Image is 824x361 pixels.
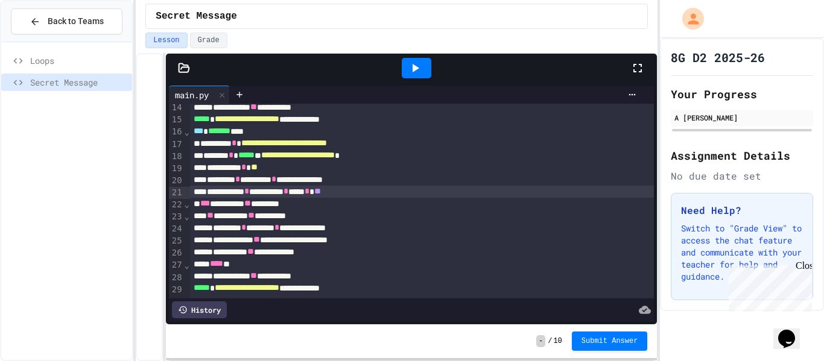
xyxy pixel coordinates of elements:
[671,49,765,66] h1: 8G D2 2025-26
[169,284,184,296] div: 29
[169,139,184,151] div: 17
[184,199,190,209] span: Fold line
[674,112,810,123] div: A [PERSON_NAME]
[11,8,122,34] button: Back to Teams
[582,336,638,346] span: Submit Answer
[681,203,803,218] h3: Need Help?
[671,86,813,102] h2: Your Progress
[169,247,184,259] div: 26
[145,33,187,48] button: Lesson
[773,313,812,349] iframe: chat widget
[671,147,813,164] h2: Assignment Details
[169,223,184,235] div: 24
[169,211,184,223] div: 23
[172,301,227,318] div: History
[169,175,184,187] div: 20
[30,76,127,89] span: Secret Message
[169,199,184,211] div: 22
[169,272,184,284] div: 28
[169,235,184,247] div: 25
[169,86,230,104] div: main.py
[184,260,190,270] span: Fold line
[681,222,803,283] p: Switch to "Grade View" to access the chat feature and communicate with your teacher for help and ...
[169,151,184,163] div: 18
[184,212,190,221] span: Fold line
[169,163,184,175] div: 19
[572,331,648,351] button: Submit Answer
[169,126,184,138] div: 16
[536,335,545,347] span: -
[5,5,83,77] div: Chat with us now!Close
[724,260,812,312] iframe: chat widget
[671,169,813,183] div: No due date set
[169,89,215,101] div: main.py
[169,259,184,271] div: 27
[169,102,184,114] div: 14
[48,15,104,28] span: Back to Teams
[670,5,707,33] div: My Account
[553,336,562,346] span: 10
[548,336,552,346] span: /
[184,127,190,137] span: Fold line
[190,33,227,48] button: Grade
[156,9,236,24] span: Secret Message
[30,54,127,67] span: Loops
[169,114,184,126] div: 15
[169,187,184,199] div: 21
